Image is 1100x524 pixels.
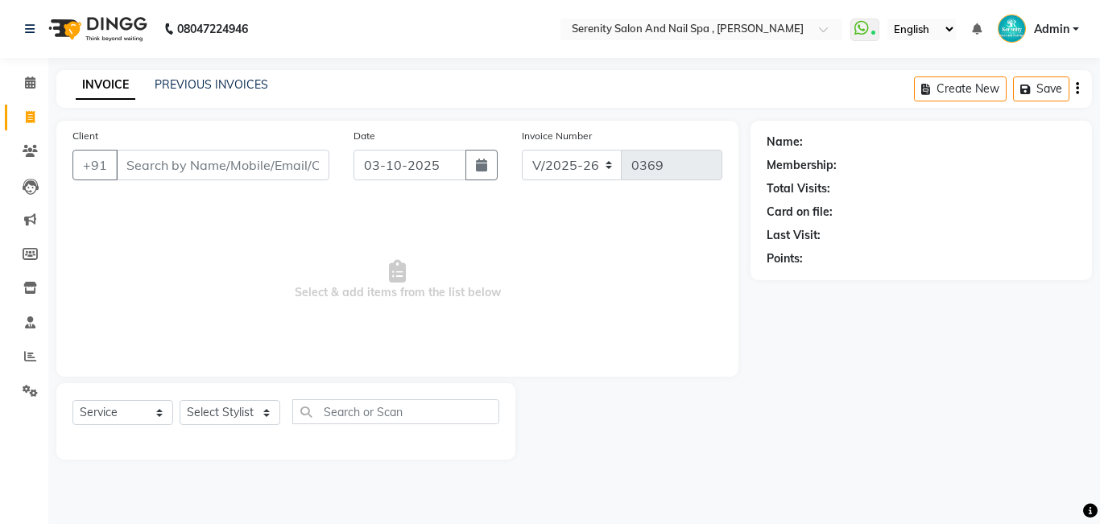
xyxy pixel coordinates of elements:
span: Select & add items from the list below [72,200,722,361]
img: Admin [998,14,1026,43]
button: Create New [914,76,1007,101]
div: Total Visits: [767,180,830,197]
button: Save [1013,76,1069,101]
div: Last Visit: [767,227,821,244]
b: 08047224946 [177,6,248,52]
img: logo [41,6,151,52]
div: Name: [767,134,803,151]
label: Invoice Number [522,129,592,143]
div: Membership: [767,157,837,174]
a: INVOICE [76,71,135,100]
span: Admin [1034,21,1069,38]
a: PREVIOUS INVOICES [155,77,268,92]
label: Client [72,129,98,143]
div: Card on file: [767,204,833,221]
button: +91 [72,150,118,180]
div: Points: [767,250,803,267]
input: Search by Name/Mobile/Email/Code [116,150,329,180]
input: Search or Scan [292,399,499,424]
label: Date [354,129,375,143]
